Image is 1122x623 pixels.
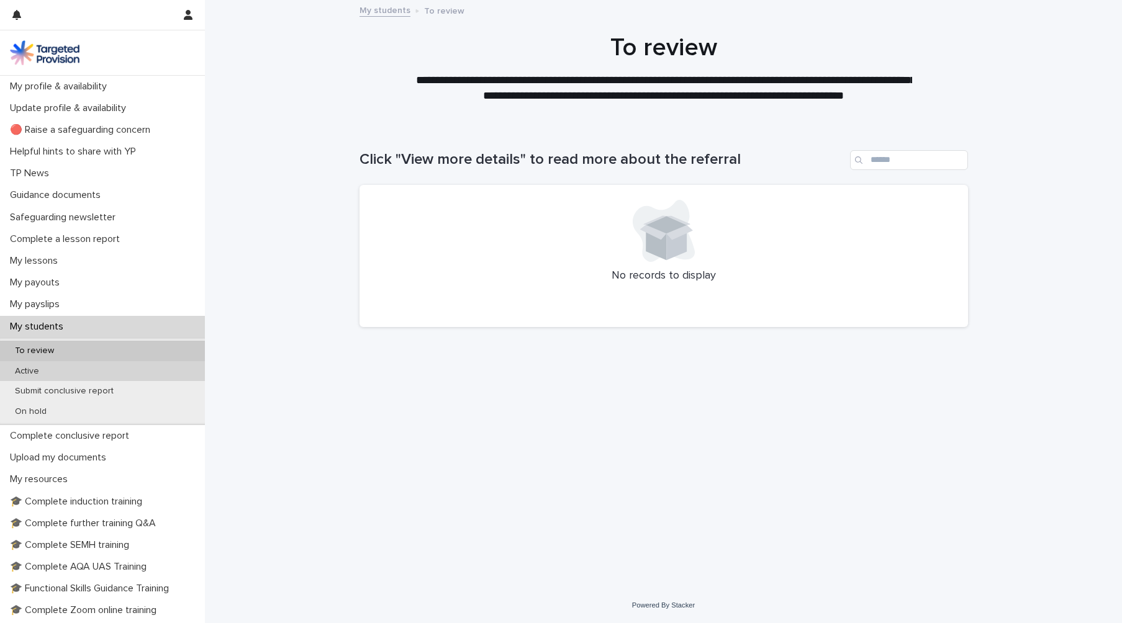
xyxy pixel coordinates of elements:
p: 🎓 Complete SEMH training [5,539,139,551]
p: My lessons [5,255,68,267]
p: Active [5,366,49,377]
p: My resources [5,473,78,485]
p: My profile & availability [5,81,117,92]
a: Powered By Stacker [632,601,695,609]
p: 🎓 Complete Zoom online training [5,604,166,616]
input: Search [850,150,968,170]
h1: Click "View more details" to read more about the referral [360,151,845,169]
p: TP News [5,168,59,179]
p: Submit conclusive report [5,386,124,397]
p: Helpful hints to share with YP [5,146,146,158]
p: Complete a lesson report [5,233,130,245]
p: To review [424,3,464,17]
p: On hold [5,406,57,417]
img: M5nRWzHhSzIhMunXDL62 [10,40,79,65]
p: 🎓 Complete AQA UAS Training [5,561,156,573]
p: My payouts [5,277,70,289]
p: My students [5,321,73,333]
h1: To review [360,33,968,63]
p: 🎓 Complete further training Q&A [5,518,166,529]
p: My payslips [5,298,70,310]
p: Complete conclusive report [5,430,139,442]
p: Safeguarding newsletter [5,212,125,223]
p: Guidance documents [5,189,111,201]
p: To review [5,346,64,356]
p: 🔴 Raise a safeguarding concern [5,124,160,136]
a: My students [360,2,410,17]
p: 🎓 Complete induction training [5,496,152,508]
p: 🎓 Functional Skills Guidance Training [5,583,179,594]
p: No records to display [374,269,953,283]
p: Upload my documents [5,452,116,464]
p: Update profile & availability [5,102,136,114]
